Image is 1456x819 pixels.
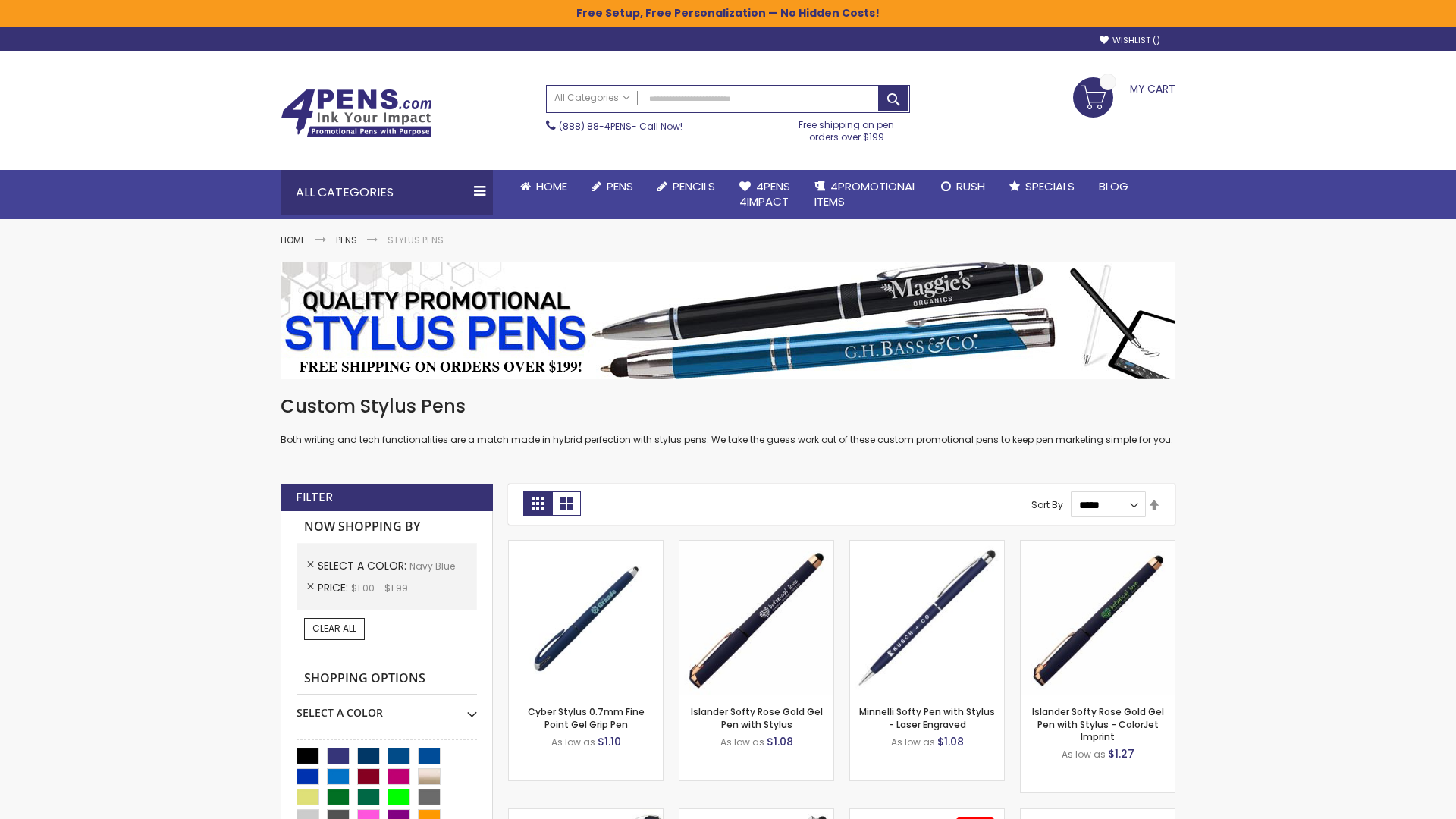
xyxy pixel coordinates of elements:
span: As low as [720,736,764,748]
span: $1.27 [1108,746,1134,761]
img: Cyber Stylus 0.7mm Fine Point Gel Grip Pen-Navy Blue [509,541,663,695]
img: Minnelli Softy Pen with Stylus - Laser Engraved-Navy Blue [850,541,1004,695]
span: $1.08 [767,734,793,749]
a: 4Pens4impact [727,170,802,219]
strong: Now Shopping by [297,511,477,543]
a: 4PROMOTIONALITEMS [802,170,929,219]
strong: Stylus Pens [388,234,444,246]
div: Select A Color [297,695,477,720]
label: Sort By [1031,498,1063,511]
a: Specials [997,170,1087,203]
span: As low as [551,736,595,748]
img: Stylus Pens [281,262,1175,379]
div: All Categories [281,170,493,215]
strong: Filter [296,489,333,506]
a: Cyber Stylus 0.7mm Fine Point Gel Grip Pen [528,705,645,730]
span: Select A Color [318,558,409,573]
span: As low as [1062,748,1106,761]
span: Home [536,178,567,194]
span: Navy Blue [409,560,455,573]
a: Islander Softy Rose Gold Gel Pen with Stylus-Navy Blue [679,540,833,553]
img: 4Pens Custom Pens and Promotional Products [281,89,432,137]
span: Rush [956,178,985,194]
span: As low as [891,736,935,748]
span: 4PROMOTIONAL ITEMS [814,178,917,209]
span: 4Pens 4impact [739,178,790,209]
span: Pens [607,178,633,194]
a: Home [281,234,306,246]
a: Minnelli Softy Pen with Stylus - Laser Engraved-Navy Blue [850,540,1004,553]
span: Specials [1025,178,1075,194]
img: Islander Softy Rose Gold Gel Pen with Stylus-Navy Blue [679,541,833,695]
a: All Categories [547,86,638,111]
a: Clear All [304,618,365,639]
a: Islander Softy Rose Gold Gel Pen with Stylus [691,705,823,730]
strong: Grid [523,491,552,516]
span: All Categories [554,92,630,104]
h1: Custom Stylus Pens [281,394,1175,419]
a: Home [508,170,579,203]
span: $1.00 - $1.99 [351,582,408,595]
span: Blog [1099,178,1128,194]
a: Islander Softy Rose Gold Gel Pen with Stylus - ColorJet Imprint [1032,705,1164,742]
span: $1.10 [598,734,621,749]
a: Pens [336,234,357,246]
div: Both writing and tech functionalities are a match made in hybrid perfection with stylus pens. We ... [281,394,1175,447]
span: Clear All [312,622,356,635]
a: (888) 88-4PENS [559,120,632,133]
a: Pens [579,170,645,203]
a: Cyber Stylus 0.7mm Fine Point Gel Grip Pen-Navy Blue [509,540,663,553]
span: Price [318,580,351,595]
img: Islander Softy Rose Gold Gel Pen with Stylus - ColorJet Imprint-Navy Blue [1021,541,1175,695]
a: Islander Softy Rose Gold Gel Pen with Stylus - ColorJet Imprint-Navy Blue [1021,540,1175,553]
div: Free shipping on pen orders over $199 [783,113,911,143]
a: Blog [1087,170,1141,203]
span: $1.08 [937,734,964,749]
a: Minnelli Softy Pen with Stylus - Laser Engraved [859,705,995,730]
a: Rush [929,170,997,203]
span: - Call Now! [559,120,682,133]
a: Pencils [645,170,727,203]
strong: Shopping Options [297,663,477,695]
span: Pencils [673,178,715,194]
a: Wishlist [1100,35,1160,46]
